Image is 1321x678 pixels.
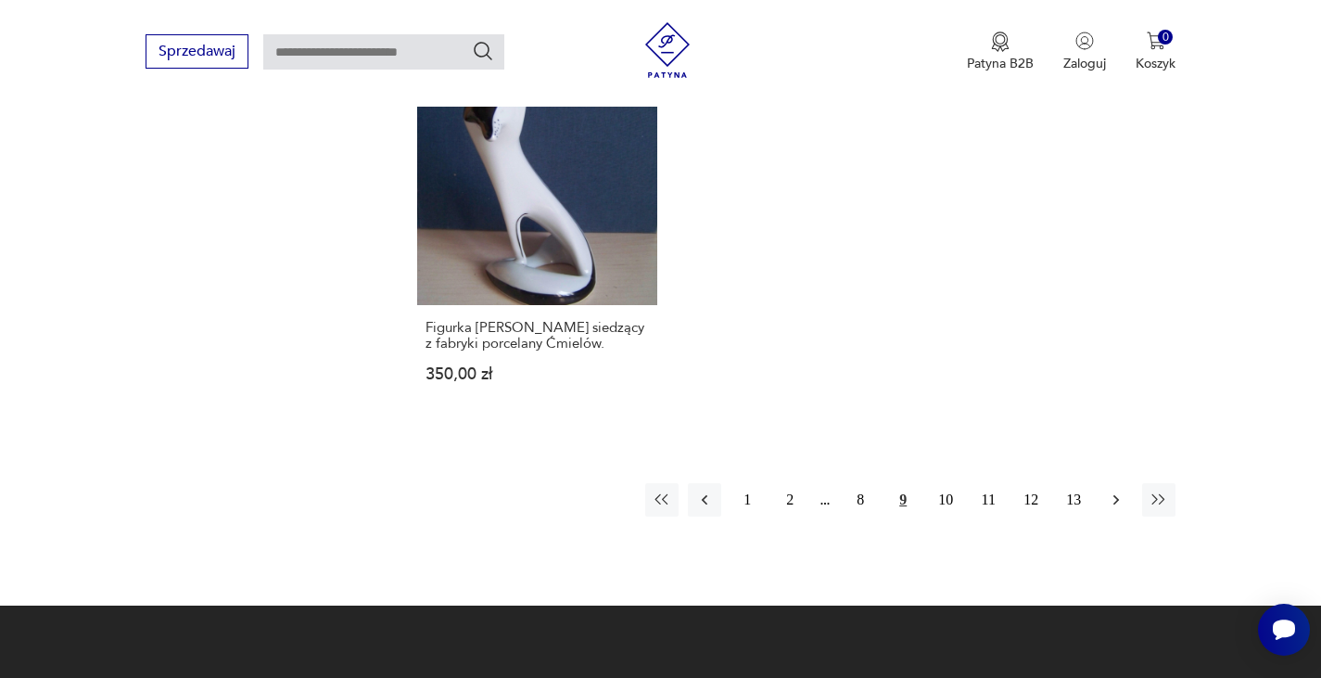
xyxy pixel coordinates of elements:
[146,34,248,69] button: Sprzedawaj
[1057,483,1090,517] button: 13
[1014,483,1048,517] button: 12
[886,483,920,517] button: 9
[991,32,1010,52] img: Ikona medalu
[1258,604,1310,656] iframe: Smartsupp widget button
[1136,55,1175,72] p: Koszyk
[1136,32,1175,72] button: 0Koszyk
[773,483,807,517] button: 2
[972,483,1005,517] button: 11
[967,32,1034,72] button: Patyna B2B
[967,32,1034,72] a: Ikona medaluPatyna B2B
[1063,55,1106,72] p: Zaloguj
[417,65,658,419] a: Produkt wyprzedanyFigurka Lis siedzący z fabryki porcelany Ćmielów.Figurka [PERSON_NAME] siedzący...
[426,320,650,352] h3: Figurka [PERSON_NAME] siedzący z fabryki porcelany Ćmielów.
[844,483,877,517] button: 8
[1147,32,1165,50] img: Ikona koszyka
[1075,32,1094,50] img: Ikonka użytkownika
[1063,32,1106,72] button: Zaloguj
[929,483,962,517] button: 10
[730,483,764,517] button: 1
[1158,30,1174,45] div: 0
[472,40,494,62] button: Szukaj
[640,22,695,78] img: Patyna - sklep z meblami i dekoracjami vintage
[967,55,1034,72] p: Patyna B2B
[426,366,650,382] p: 350,00 zł
[146,46,248,59] a: Sprzedawaj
